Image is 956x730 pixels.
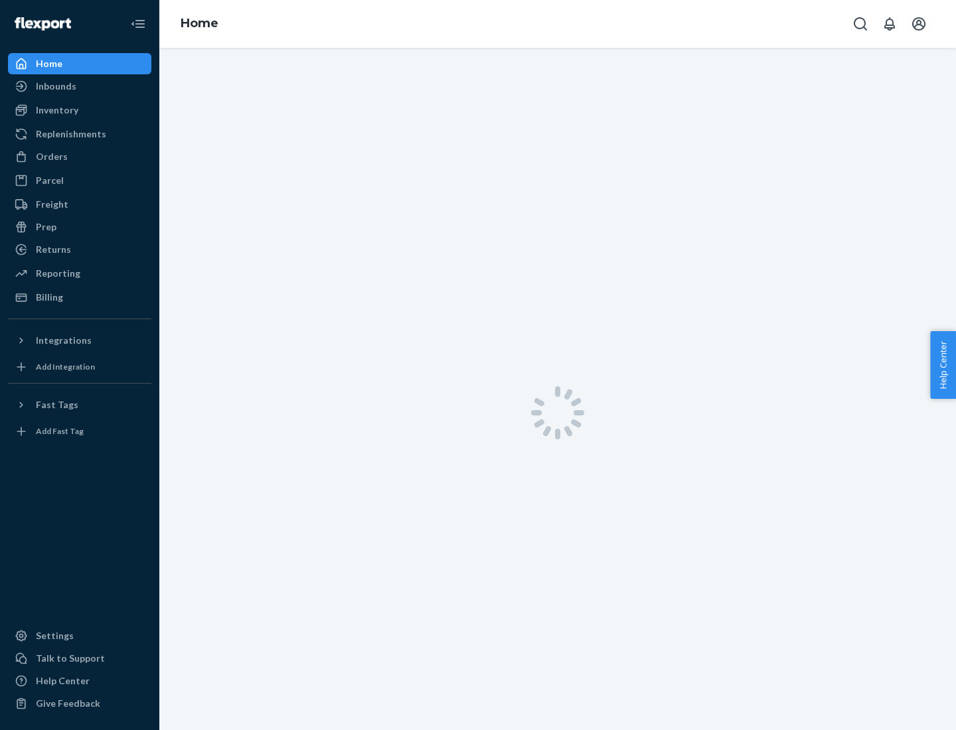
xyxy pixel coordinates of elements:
a: Parcel [8,170,151,191]
div: Help Center [36,674,90,688]
ol: breadcrumbs [170,5,229,43]
button: Help Center [930,331,956,399]
a: Settings [8,625,151,646]
a: Replenishments [8,123,151,145]
div: Give Feedback [36,697,100,710]
div: Replenishments [36,127,106,141]
a: Billing [8,287,151,308]
button: Open notifications [876,11,903,37]
button: Close Navigation [125,11,151,37]
button: Integrations [8,330,151,351]
button: Give Feedback [8,693,151,714]
div: Inbounds [36,80,76,93]
button: Open Search Box [847,11,874,37]
img: Flexport logo [15,17,71,31]
a: Add Fast Tag [8,421,151,442]
a: Prep [8,216,151,238]
button: Open account menu [906,11,932,37]
div: Freight [36,198,68,211]
div: Orders [36,150,68,163]
div: Parcel [36,174,64,187]
div: Add Fast Tag [36,425,84,437]
div: Inventory [36,104,78,117]
div: Billing [36,291,63,304]
div: Returns [36,243,71,256]
div: Add Integration [36,361,95,372]
div: Settings [36,629,74,642]
a: Help Center [8,670,151,692]
div: Integrations [36,334,92,347]
div: Reporting [36,267,80,280]
a: Orders [8,146,151,167]
div: Talk to Support [36,652,105,665]
a: Talk to Support [8,648,151,669]
div: Fast Tags [36,398,78,411]
button: Fast Tags [8,394,151,415]
a: Returns [8,239,151,260]
a: Inventory [8,100,151,121]
div: Home [36,57,62,70]
a: Freight [8,194,151,215]
div: Prep [36,220,56,234]
a: Home [181,16,218,31]
a: Inbounds [8,76,151,97]
a: Reporting [8,263,151,284]
a: Add Integration [8,356,151,378]
a: Home [8,53,151,74]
